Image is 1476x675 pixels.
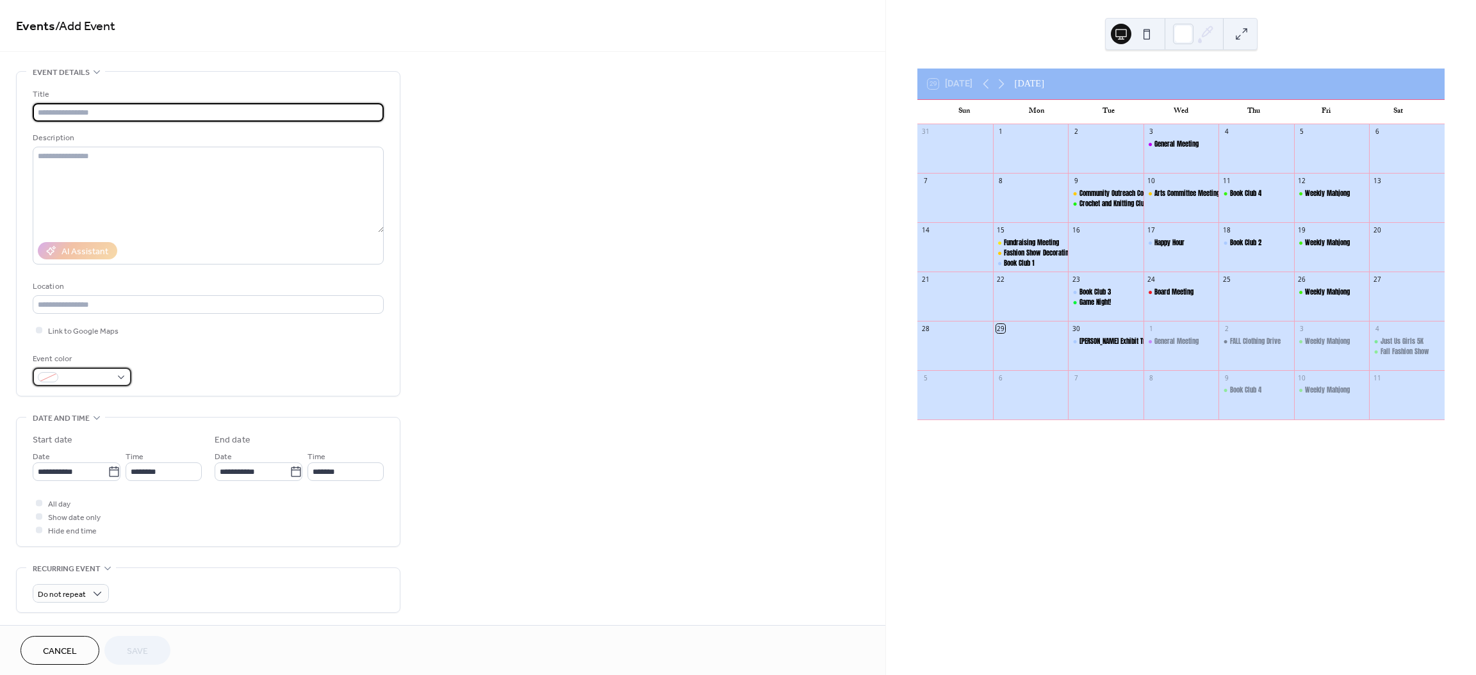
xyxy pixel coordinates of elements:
div: 11 [1222,177,1231,186]
div: Book Club 4 [1218,386,1294,395]
div: 8 [996,177,1005,186]
div: 23 [1072,275,1081,284]
div: Board Meeting [1144,288,1219,297]
div: 11 [1373,373,1382,382]
div: Fall Fashion Show [1369,347,1445,357]
span: Time [307,450,325,464]
div: Tue [1072,100,1145,124]
div: Happy Hour [1144,238,1219,248]
div: 24 [1147,275,1156,284]
div: Fri [1290,100,1362,124]
div: Weekly Mahjong [1294,238,1370,248]
span: Recurring event [33,562,101,576]
a: Events [16,14,55,39]
div: 22 [996,275,1005,284]
div: FALL Clothing Drive [1230,337,1281,346]
span: Event details [33,66,90,79]
span: All day [48,498,70,511]
span: Date [33,450,50,464]
div: 4 [1222,127,1231,136]
div: 19 [1297,226,1306,235]
div: End date [215,434,250,447]
div: Weekly Mahjong [1305,189,1350,199]
span: Show date only [48,511,101,525]
div: Location [33,280,381,293]
div: 28 [921,324,930,333]
div: 31 [921,127,930,136]
div: Fundraising Meeting [1004,238,1059,248]
div: 20 [1373,226,1382,235]
div: Weekly Mahjong [1305,238,1350,248]
div: Book Club 3 [1079,288,1111,297]
div: Book Club 4 [1230,386,1261,395]
div: 18 [1222,226,1231,235]
div: 1 [1147,324,1156,333]
div: 21 [921,275,930,284]
div: 5 [1297,127,1306,136]
div: Crochet and Knitting Club [1068,199,1144,209]
div: Weekly Mahjong [1305,386,1350,395]
div: General Meeting [1154,337,1199,346]
div: Fashion Show Decorating [1004,248,1072,258]
div: Just Us Girls 5K [1381,337,1423,346]
div: 17 [1147,226,1156,235]
div: 10 [1297,373,1306,382]
div: Weekly Mahjong [1294,189,1370,199]
div: 5 [921,373,930,382]
div: 13 [1373,177,1382,186]
div: Weekly Mahjong [1294,386,1370,395]
div: Weekly Mahjong [1294,337,1370,346]
div: 6 [996,373,1005,382]
div: Arts Committee Meeting [1154,189,1220,199]
div: Event color [33,352,129,366]
div: 1 [996,127,1005,136]
div: Fall Fashion Show [1381,347,1429,357]
div: 8 [1147,373,1156,382]
div: Fundraising Meeting [993,238,1069,248]
span: Link to Google Maps [48,325,119,338]
div: 30 [1072,324,1081,333]
div: Book Club 4 [1218,189,1294,199]
div: 9 [1072,177,1081,186]
div: Happy Hour [1154,238,1185,248]
div: Community Outreach Committee Meeting [1079,189,1190,199]
div: General Meeting [1154,140,1199,149]
div: 12 [1297,177,1306,186]
div: 27 [1373,275,1382,284]
div: Start date [33,434,72,447]
span: Time [126,450,143,464]
div: Description [33,131,381,145]
div: Mon [1000,100,1072,124]
div: General Meeting [1144,140,1219,149]
div: Book Club 4 [1230,189,1261,199]
div: [DATE] [1015,77,1044,91]
button: Cancel [20,636,99,665]
div: 26 [1297,275,1306,284]
div: 3 [1147,127,1156,136]
div: FALL Clothing Drive [1218,337,1294,346]
span: Do not repeat [38,587,86,602]
div: Book Club 2 [1230,238,1261,248]
div: Crochet and Knitting Club [1079,199,1147,209]
div: 7 [921,177,930,186]
div: [PERSON_NAME] Exhibit Trip to [GEOGRAPHIC_DATA] [1079,337,1208,346]
span: Cancel [43,645,77,658]
div: Board Meeting [1154,288,1193,297]
span: / Add Event [55,14,115,39]
span: Date [215,450,232,464]
div: Weekly Mahjong [1305,288,1350,297]
div: 6 [1373,127,1382,136]
span: Date and time [33,412,90,425]
div: Arts Committee Meeting [1144,189,1219,199]
div: 3 [1297,324,1306,333]
div: Weekly Mahjong [1305,337,1350,346]
div: Thu [1217,100,1290,124]
div: 7 [1072,373,1081,382]
div: Game Night! [1079,298,1111,307]
div: Book Club 1 [993,259,1069,268]
div: Book Club 1 [1004,259,1035,268]
div: Title [33,88,381,101]
div: General Meeting [1144,337,1219,346]
div: 9 [1222,373,1231,382]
